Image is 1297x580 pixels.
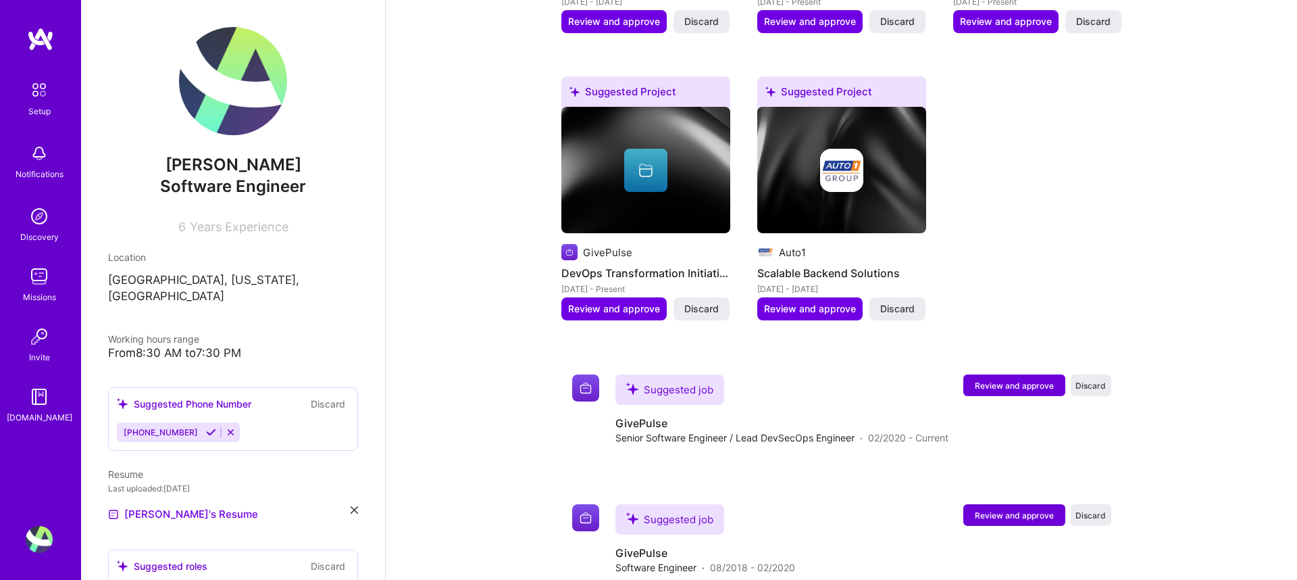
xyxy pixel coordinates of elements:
div: Suggested job [615,504,724,535]
div: Auto1 [779,245,806,260]
span: 6 [178,220,186,234]
i: icon Close [351,506,358,514]
i: Reject [226,427,236,437]
span: Software Engineer [615,560,696,575]
button: Review and approve [757,297,863,320]
button: Review and approve [953,10,1059,33]
span: Senior Software Engineer / Lead DevSecOps Engineer [615,431,855,445]
span: Software Engineer [160,176,306,196]
img: User Avatar [179,27,287,135]
h4: DevOps Transformation Initiative [561,264,730,282]
button: Discard [869,297,925,320]
div: Suggested Project [757,76,926,112]
button: Discard [1071,374,1111,396]
button: Discard [1071,504,1111,526]
span: Discard [1076,15,1111,28]
span: Discard [880,302,915,316]
button: Review and approve [963,504,1065,526]
div: Setup [28,104,51,118]
button: Review and approve [963,374,1065,396]
span: Review and approve [975,510,1054,521]
span: [PHONE_NUMBER] [124,427,198,437]
h4: GivePulse [615,546,795,560]
img: teamwork [26,263,53,290]
img: Company logo [561,244,578,260]
img: Resume [108,509,119,520]
i: icon SuggestedTeams [626,383,638,395]
span: Review and approve [960,15,1052,28]
img: User Avatar [26,526,53,553]
button: Review and approve [757,10,863,33]
img: discovery [26,203,53,230]
img: cover [757,107,926,234]
span: Discard [1075,510,1106,521]
img: setup [25,76,53,104]
h4: Scalable Backend Solutions [757,264,926,282]
span: Discard [880,15,915,28]
span: Discard [684,302,719,316]
span: Resume [108,468,143,480]
a: User Avatar [22,526,56,553]
i: icon SuggestedTeams [626,512,638,525]
span: 02/2020 - Current [868,431,948,445]
button: Discard [869,10,925,33]
div: Last uploaded: [DATE] [108,481,358,496]
span: Discard [1075,380,1106,391]
span: [PERSON_NAME] [108,155,358,175]
div: Invite [29,350,50,364]
span: Review and approve [764,302,856,316]
h4: GivePulse [615,416,948,431]
span: Working hours range [108,333,199,345]
button: Discard [673,297,730,320]
span: Review and approve [568,302,660,316]
div: From 8:30 AM to 7:30 PM [108,346,358,360]
button: Discard [1065,10,1121,33]
img: logo [27,27,54,51]
img: Company logo [757,244,773,260]
i: icon SuggestedTeams [117,560,128,572]
img: Company logo [572,504,599,531]
span: · [702,560,705,575]
div: Discovery [20,230,59,244]
button: Review and approve [561,297,667,320]
div: Suggested job [615,374,724,405]
p: [GEOGRAPHIC_DATA], [US_STATE], [GEOGRAPHIC_DATA] [108,272,358,305]
span: Years Experience [190,220,288,234]
div: Notifications [16,167,63,181]
button: Review and approve [561,10,667,33]
button: Discard [307,558,349,574]
div: Suggested roles [117,559,207,573]
div: [DATE] - Present [561,282,730,296]
div: Suggested Phone Number [117,397,251,411]
span: Discard [684,15,719,28]
div: Suggested Project [561,76,730,112]
i: Accept [206,427,216,437]
i: icon SuggestedTeams [117,398,128,410]
div: GivePulse [583,245,632,260]
img: guide book [26,383,53,410]
span: Review and approve [975,380,1054,391]
div: [DOMAIN_NAME] [7,410,72,425]
span: Review and approve [764,15,856,28]
span: Review and approve [568,15,660,28]
div: Location [108,250,358,264]
i: icon SuggestedTeams [765,87,775,97]
i: icon SuggestedTeams [569,87,580,97]
img: Invite [26,323,53,350]
button: Discard [307,396,349,412]
button: Discard [673,10,730,33]
img: Company logo [820,149,863,192]
a: [PERSON_NAME]'s Resume [108,506,258,523]
span: · [860,431,863,445]
img: cover [561,107,730,234]
span: 08/2018 - 02/2020 [710,560,795,575]
img: Company logo [572,374,599,402]
div: [DATE] - [DATE] [757,282,926,296]
img: bell [26,140,53,167]
div: Missions [23,290,56,304]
